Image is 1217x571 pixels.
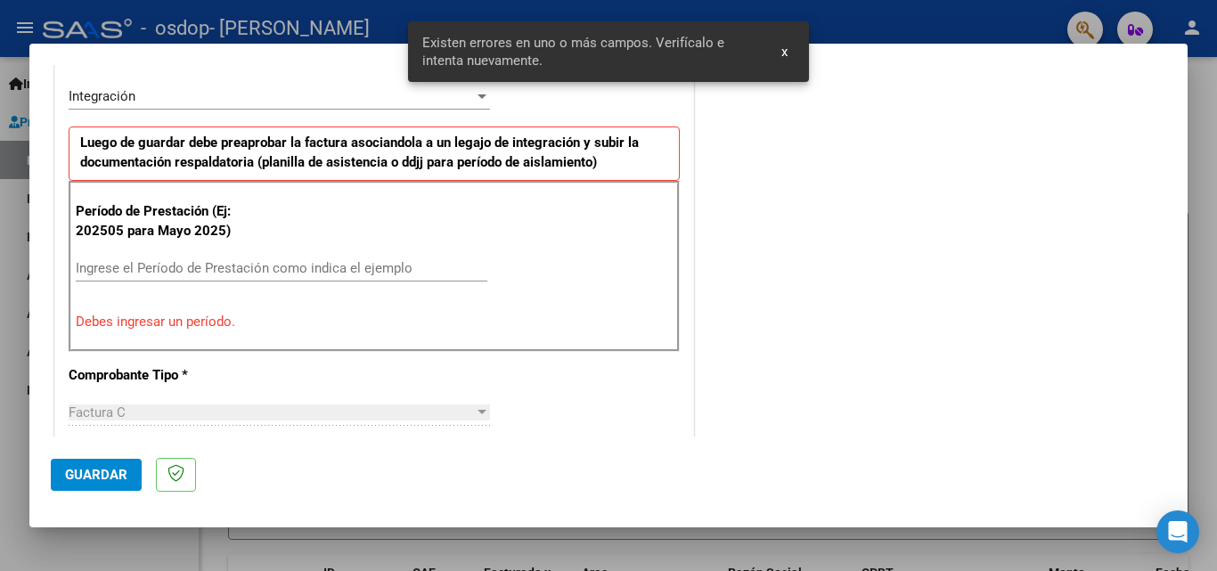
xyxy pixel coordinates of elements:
[69,404,126,420] span: Factura C
[80,135,639,171] strong: Luego de guardar debe preaprobar la factura asociandola a un legajo de integración y subir la doc...
[767,36,802,68] button: x
[76,312,673,332] p: Debes ingresar un período.
[422,34,761,69] span: Existen errores en uno o más campos. Verifícalo e intenta nuevamente.
[781,44,788,60] span: x
[69,88,135,104] span: Integración
[69,365,252,386] p: Comprobante Tipo *
[65,467,127,483] span: Guardar
[1156,510,1199,553] div: Open Intercom Messenger
[76,201,255,241] p: Período de Prestación (Ej: 202505 para Mayo 2025)
[51,459,142,491] button: Guardar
